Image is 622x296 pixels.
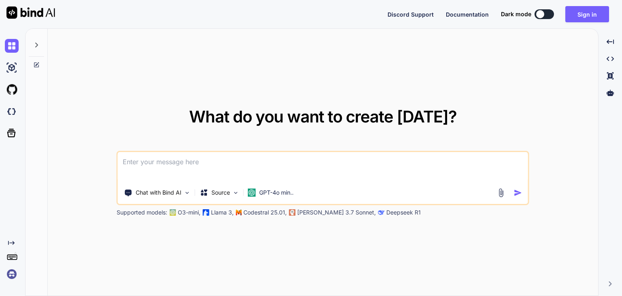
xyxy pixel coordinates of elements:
p: O3-mini, [178,208,200,217]
img: ai-studio [5,61,19,75]
img: claude [289,209,296,216]
p: Codestral 25.01, [243,208,287,217]
span: Dark mode [501,10,531,18]
p: Source [211,189,230,197]
p: GPT-4o min.. [259,189,294,197]
img: GPT-4o mini [248,189,256,197]
p: Llama 3, [211,208,234,217]
button: Sign in [565,6,609,22]
img: Mistral-AI [236,210,242,215]
button: Documentation [446,10,489,19]
p: Deepseek R1 [386,208,421,217]
img: githubLight [5,83,19,97]
span: Documentation [446,11,489,18]
img: attachment [496,188,506,197]
img: chat [5,39,19,53]
img: claude [378,209,385,216]
img: Llama2 [203,209,209,216]
img: signin [5,267,19,281]
img: Pick Tools [184,189,191,196]
button: Discord Support [388,10,434,19]
p: Chat with Bind AI [136,189,181,197]
span: What do you want to create [DATE]? [189,107,457,127]
img: Pick Models [232,189,239,196]
img: Bind AI [6,6,55,19]
p: Supported models: [117,208,167,217]
span: Discord Support [388,11,434,18]
img: GPT-4 [170,209,176,216]
img: icon [514,189,522,197]
img: darkCloudIdeIcon [5,105,19,118]
p: [PERSON_NAME] 3.7 Sonnet, [297,208,376,217]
